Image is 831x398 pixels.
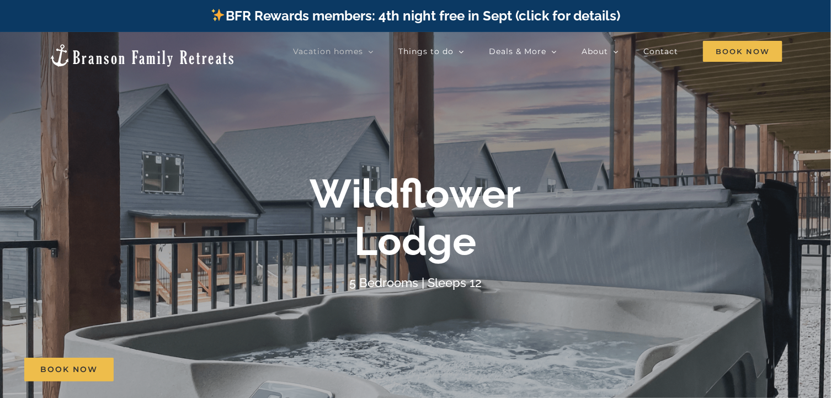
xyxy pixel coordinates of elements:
span: Vacation homes [293,47,363,55]
a: Things to do [398,40,464,62]
b: Wildflower Lodge [310,170,521,264]
span: Book Now [40,365,98,374]
span: About [582,47,608,55]
nav: Main Menu [293,40,782,62]
span: Contact [643,47,678,55]
img: Branson Family Retreats Logo [49,43,236,68]
img: ✨ [211,8,225,22]
a: BFR Rewards members: 4th night free in Sept (click for details) [210,8,620,24]
a: Book Now [24,358,114,381]
span: Things to do [398,47,454,55]
a: Deals & More [489,40,557,62]
h4: 5 Bedrooms | Sleeps 12 [349,275,482,290]
span: Book Now [703,41,782,62]
a: Vacation homes [293,40,374,62]
a: Contact [643,40,678,62]
a: About [582,40,619,62]
span: Deals & More [489,47,546,55]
